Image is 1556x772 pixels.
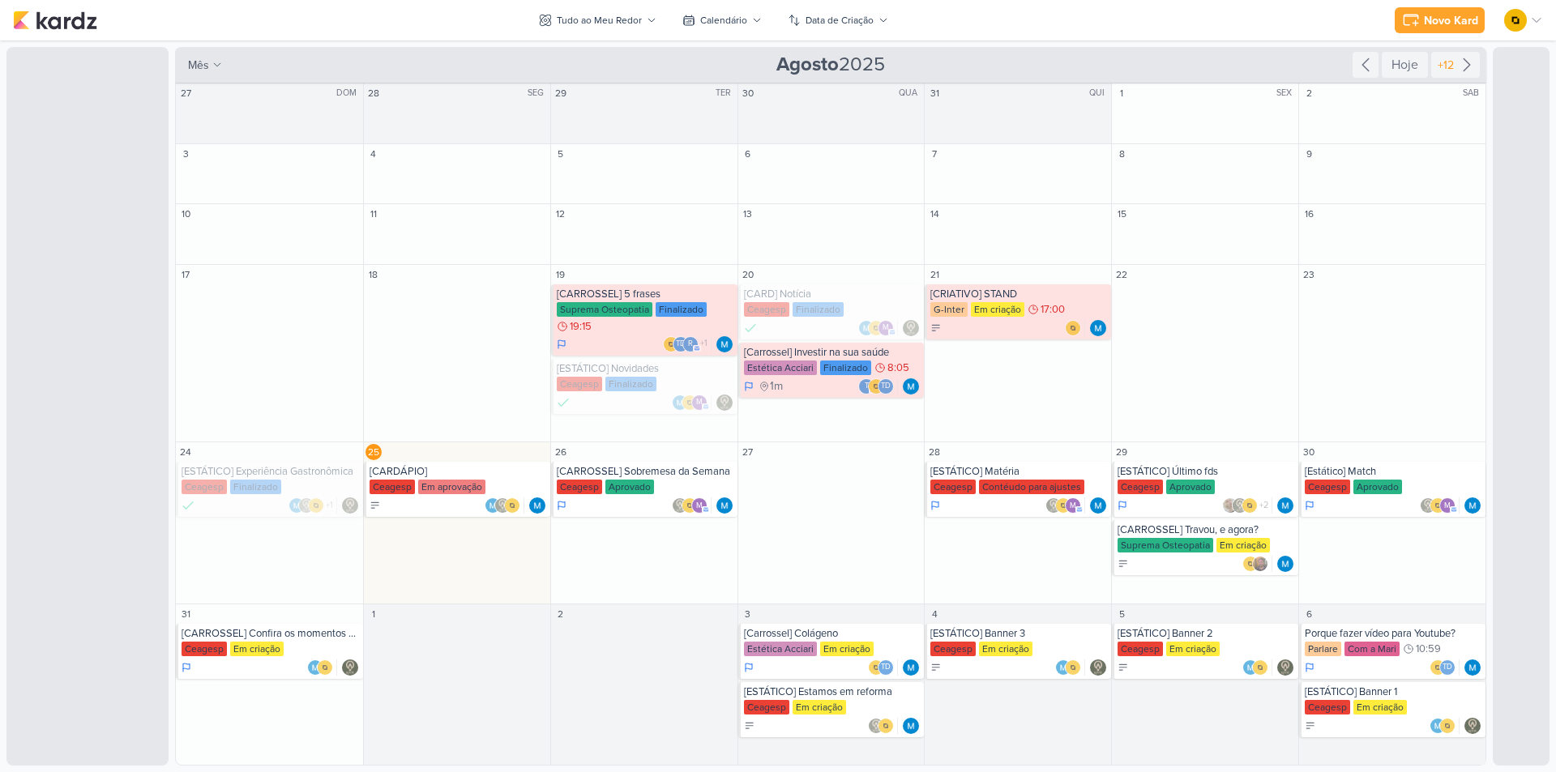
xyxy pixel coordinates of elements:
div: Colaboradores: IDBOX - Agência de Design, Thais de carvalho [868,659,898,676]
div: 5 [1114,606,1130,622]
span: 8:05 [887,362,909,373]
p: Td [1443,663,1452,672]
div: Thais de carvalho [878,378,894,395]
img: IDBOX - Agência de Design [1242,497,1258,514]
div: 3 [740,606,756,622]
div: Responsável: Leviê Agência de Marketing Digital [903,320,919,336]
div: Responsável: Leviê Agência de Marketing Digital [716,395,733,411]
div: 1 [365,606,382,622]
div: [ESTÁTICO] Último fds [1118,465,1295,478]
div: Colaboradores: Leviê Agência de Marketing Digital, IDBOX - Agência de Design, mlegnaioli@gmail.com [672,497,712,514]
div: Em criação [979,642,1032,656]
div: 26 [553,444,569,460]
div: Responsável: MARIANA MIRANDA [903,659,919,676]
div: Colaboradores: MARIANA MIRANDA, Leviê Agência de Marketing Digital, IDBOX - Agência de Design [485,497,524,514]
img: IDBOX - Agência de Design [1430,497,1446,514]
div: Parlare [1305,642,1341,656]
div: Ceagesp [557,377,602,391]
img: IDBOX - Agência de Design [1065,320,1081,336]
div: Finalizado [182,497,194,514]
div: 25 [365,444,382,460]
div: Aprovado [1353,480,1402,494]
div: [CARROSSEL] Travou, e agora? [1118,523,1295,536]
div: 21 [926,267,943,283]
img: MARIANA MIRANDA [903,378,919,395]
div: A Fazer [1118,558,1129,569]
p: m [696,399,703,407]
div: Responsável: Leviê Agência de Marketing Digital [1464,718,1481,734]
div: Responsável: Leviê Agência de Marketing Digital [342,497,358,514]
div: Em criação [820,642,874,656]
div: Em Andamento [182,661,191,674]
div: Em aprovação [418,480,485,494]
div: Finalizado [793,302,844,317]
p: m [1070,502,1076,510]
div: Colaboradores: MARIANA MIRANDA, Leviê Agência de Marketing Digital, IDBOX - Agência de Design, ml... [289,497,337,514]
div: A Fazer [744,720,755,731]
div: Responsável: MARIANA MIRANDA [1277,556,1293,572]
div: Thais de carvalho [673,336,689,352]
div: 30 [740,85,756,101]
div: [ESTÁTICO] Banner 3 [930,627,1108,640]
img: MARIANA MIRANDA [1090,497,1106,514]
div: Ceagesp [744,302,789,317]
span: 10:59 [1416,643,1441,655]
div: A Fazer [930,322,942,334]
span: mês [188,57,209,74]
p: Td [881,663,891,672]
div: Novo Kard [1424,12,1478,29]
div: Ceagesp [744,700,789,714]
div: Responsável: Leviê Agência de Marketing Digital [342,659,358,676]
img: IDBOX - Agência de Design [868,659,884,676]
div: Responsável: Leviê Agência de Marketing Digital [1277,659,1293,676]
div: 7 [926,146,943,162]
div: Em Andamento [1305,499,1314,512]
div: Colaboradores: MARIANA MIRANDA, IDBOX - Agência de Design, mlegnaioli@gmail.com [672,395,712,411]
p: t [865,382,869,390]
div: [CARROSSEL] Sobremesa da Semana [557,465,734,478]
div: 12 [553,206,569,222]
div: Ceagesp [930,642,976,656]
div: Em Andamento [1118,499,1127,512]
div: 13 [740,206,756,222]
div: Hoje [1382,52,1428,78]
div: 18 [365,267,382,283]
img: MARIANA MIRANDA [1055,659,1071,676]
p: Td [881,382,891,390]
img: MARIANA MIRANDA [529,497,545,514]
div: SEG [528,87,549,100]
div: G-Inter [930,302,968,317]
div: último check-in há 1 mês [759,378,783,395]
div: Responsável: MARIANA MIRANDA [716,497,733,514]
div: mlegnaioli@gmail.com [691,497,707,514]
img: MARIANA MIRANDA [1464,659,1481,676]
div: 23 [1301,267,1317,283]
div: Estética Acciari [744,360,817,375]
div: Responsável: MARIANA MIRANDA [529,497,545,514]
div: Responsável: MARIANA MIRANDA [903,378,919,395]
img: MARIANA MIRANDA [1242,659,1259,676]
img: IDBOX - Agência de Design [1055,497,1071,514]
div: TER [716,87,736,100]
img: IDBOX - Agência de Design [1504,9,1527,32]
button: Novo Kard [1395,7,1485,33]
div: mlegnaioli@gmail.com [878,320,894,336]
div: Ceagesp [1118,480,1163,494]
div: Em Andamento [744,661,754,674]
div: Aprovado [1166,480,1215,494]
div: [ESTÁTICO] Banner 2 [1118,627,1295,640]
div: Finalizado [744,320,757,336]
p: r [688,340,693,348]
img: IDBOX - Agência de Design [868,378,884,395]
span: 19:15 [570,321,592,332]
div: [CARDÁPIO] [370,465,547,478]
img: IDBOX - Agência de Design [663,336,679,352]
div: Thais de carvalho [1439,659,1456,676]
img: MARIANA MIRANDA [672,395,688,411]
img: MARIANA MIRANDA [307,659,323,676]
div: Em criação [793,700,846,714]
div: 1 [1114,85,1130,101]
div: [Estático] Match [1305,465,1482,478]
span: 17:00 [1041,304,1065,315]
div: Responsável: MARIANA MIRANDA [1464,659,1481,676]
